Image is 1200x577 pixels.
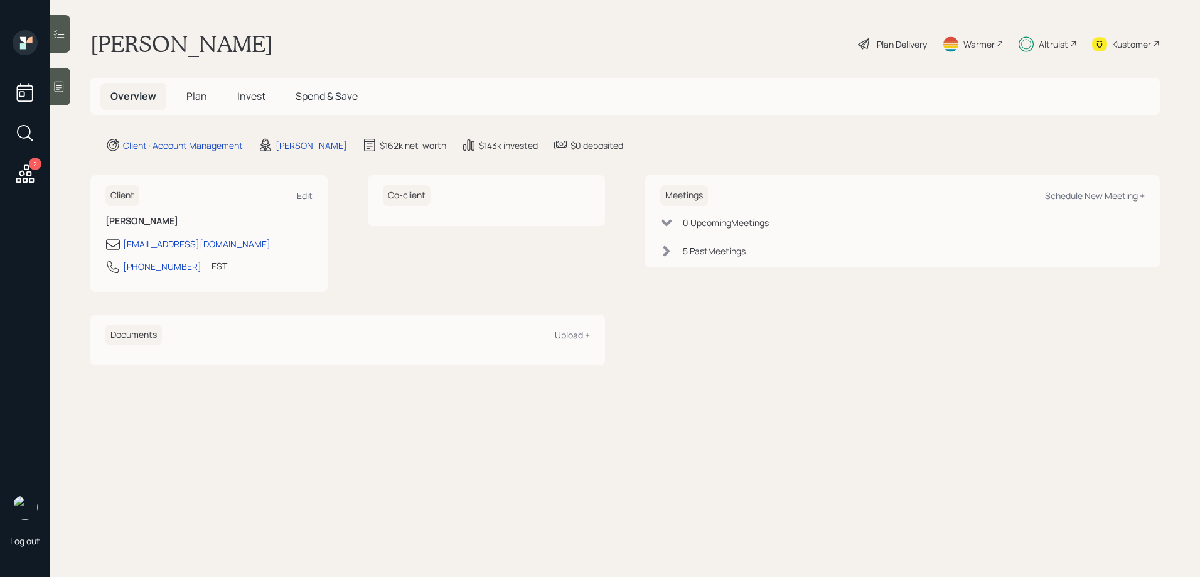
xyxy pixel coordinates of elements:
[1045,190,1145,202] div: Schedule New Meeting +
[105,216,313,227] h6: [PERSON_NAME]
[877,38,927,51] div: Plan Delivery
[383,185,431,206] h6: Co-client
[105,185,139,206] h6: Client
[963,38,995,51] div: Warmer
[123,260,201,273] div: [PHONE_NUMBER]
[297,190,313,202] div: Edit
[683,216,769,229] div: 0 Upcoming Meeting s
[13,495,38,520] img: sami-boghos-headshot.png
[212,259,227,272] div: EST
[1112,38,1151,51] div: Kustomer
[571,139,623,152] div: $0 deposited
[1039,38,1068,51] div: Altruist
[29,158,41,170] div: 2
[555,329,590,341] div: Upload +
[110,89,156,103] span: Overview
[123,237,271,251] div: [EMAIL_ADDRESS][DOMAIN_NAME]
[237,89,265,103] span: Invest
[683,244,746,257] div: 5 Past Meeting s
[660,185,708,206] h6: Meetings
[380,139,446,152] div: $162k net-worth
[10,535,40,547] div: Log out
[186,89,207,103] span: Plan
[123,139,243,152] div: Client · Account Management
[479,139,538,152] div: $143k invested
[296,89,358,103] span: Spend & Save
[276,139,347,152] div: [PERSON_NAME]
[105,325,162,345] h6: Documents
[90,30,273,58] h1: [PERSON_NAME]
